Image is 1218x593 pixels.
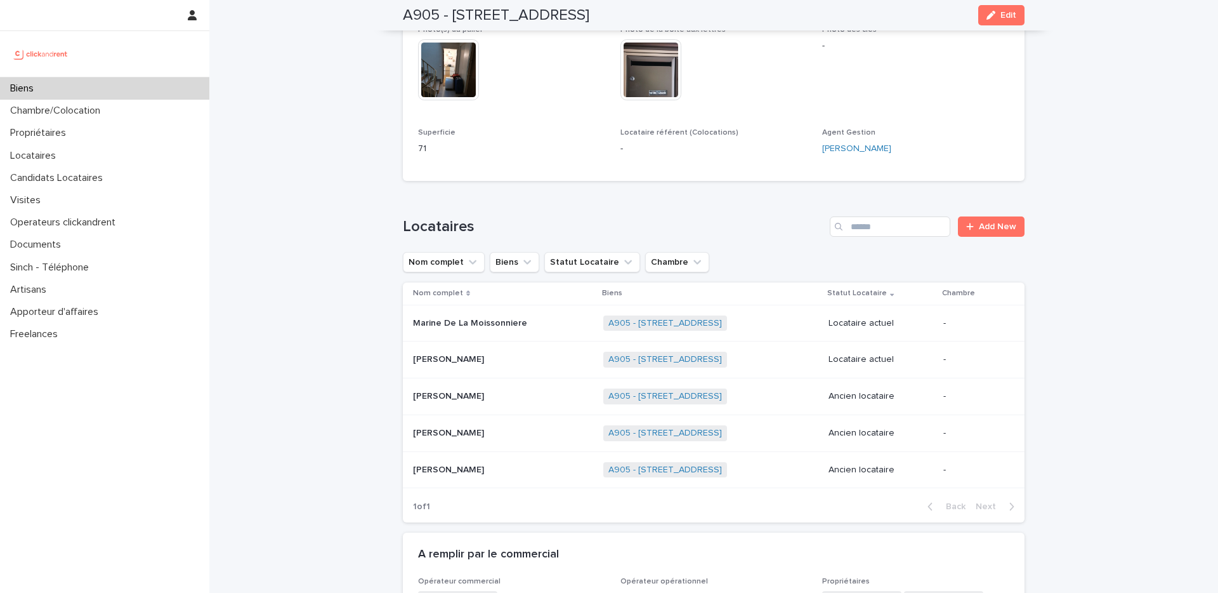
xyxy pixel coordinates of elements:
p: - [943,465,1004,476]
button: Back [917,501,971,512]
p: Locataire actuel [828,318,933,329]
button: Statut Locataire [544,252,640,272]
span: Superficie [418,129,455,137]
p: Ancien locataire [828,465,933,476]
p: Candidats Locataires [5,172,113,184]
tr: [PERSON_NAME][PERSON_NAME] A905 - [STREET_ADDRESS] Ancien locataire- [403,378,1025,415]
span: Back [938,502,966,511]
img: UCB0brd3T0yccxBKYDjQ [10,41,72,67]
p: - [822,39,1009,53]
p: - [620,142,808,156]
span: Opérateur opérationnel [620,578,708,585]
input: Search [830,217,950,237]
span: Photo des clés [822,26,877,34]
span: Next [976,502,1004,511]
span: Edit [1000,11,1016,20]
p: Biens [602,286,622,300]
p: Documents [5,239,71,251]
p: Sinch - Téléphone [5,262,99,274]
p: Marine De La Moissonniere [413,316,530,329]
p: Apporteur d'affaires [5,306,108,318]
span: Locataire référent (Colocations) [620,129,738,137]
a: [PERSON_NAME] [822,142,891,156]
a: A905 - [STREET_ADDRESS] [608,428,722,439]
a: A905 - [STREET_ADDRESS] [608,318,722,329]
p: Ancien locataire [828,391,933,402]
a: A905 - [STREET_ADDRESS] [608,465,722,476]
p: Operateurs clickandrent [5,217,126,229]
p: [PERSON_NAME] [413,389,487,402]
span: Photo de la boîte aux lettres [620,26,726,34]
tr: [PERSON_NAME][PERSON_NAME] A905 - [STREET_ADDRESS] Ancien locataire- [403,451,1025,488]
h2: A remplir par le commercial [418,548,559,562]
button: Next [971,501,1025,512]
h2: A905 - [STREET_ADDRESS] [403,6,589,25]
a: A905 - [STREET_ADDRESS] [608,354,722,365]
button: Edit [978,5,1025,25]
h1: Locataires [403,218,825,236]
tr: Marine De La MoissonniereMarine De La Moissonniere A905 - [STREET_ADDRESS] Locataire actuel- [403,305,1025,342]
p: 71 [418,142,605,156]
span: Add New [979,222,1016,231]
p: [PERSON_NAME] [413,462,487,476]
tr: [PERSON_NAME][PERSON_NAME] A905 - [STREET_ADDRESS] Locataire actuel- [403,342,1025,378]
p: Locataire actuel [828,354,933,365]
button: Nom complet [403,252,485,272]
p: Biens [5,83,44,95]
p: - [943,354,1004,365]
p: Artisans [5,284,56,296]
p: Locataires [5,150,66,162]
p: Propriétaires [5,127,76,139]
button: Biens [490,252,539,272]
p: Nom complet [413,286,463,300]
p: - [943,391,1004,402]
p: [PERSON_NAME] [413,352,487,365]
a: Add New [958,217,1025,237]
span: Opérateur commercial [418,578,501,585]
p: Freelances [5,328,68,340]
p: [PERSON_NAME] [413,425,487,439]
p: - [943,318,1004,329]
p: Ancien locataire [828,428,933,439]
p: Chambre [942,286,975,300]
p: Visites [5,194,51,206]
p: - [943,428,1004,439]
span: Agent Gestion [822,129,875,137]
button: Chambre [645,252,709,272]
p: Chambre/Colocation [5,105,110,117]
span: Photo(s) du palier [418,26,483,34]
span: Propriétaires [822,578,870,585]
tr: [PERSON_NAME][PERSON_NAME] A905 - [STREET_ADDRESS] Ancien locataire- [403,415,1025,451]
a: A905 - [STREET_ADDRESS] [608,391,722,402]
p: Statut Locataire [827,286,887,300]
p: 1 of 1 [403,491,440,523]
